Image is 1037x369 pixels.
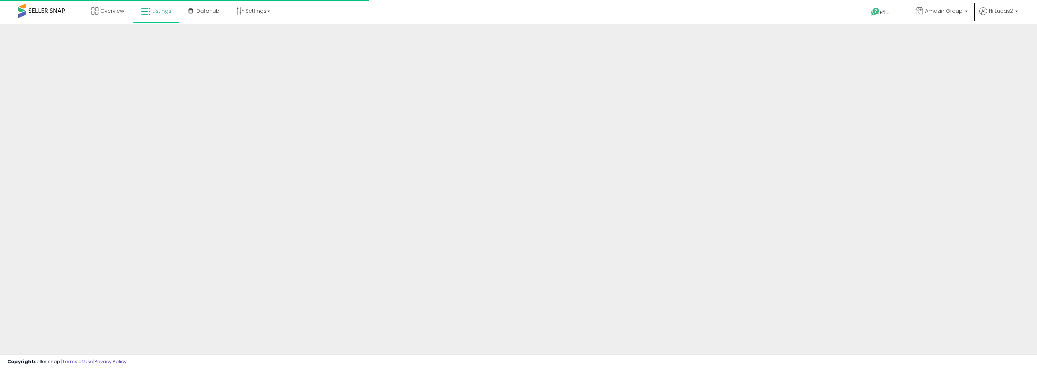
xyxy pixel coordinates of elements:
a: Hi Lucas2 [979,7,1018,24]
span: Listings [152,7,171,15]
span: Hi Lucas2 [989,7,1013,15]
span: DataHub [197,7,220,15]
a: Help [865,2,904,24]
span: Help [880,9,890,16]
span: Amazin Group [925,7,963,15]
i: Get Help [871,7,880,16]
span: Overview [100,7,124,15]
